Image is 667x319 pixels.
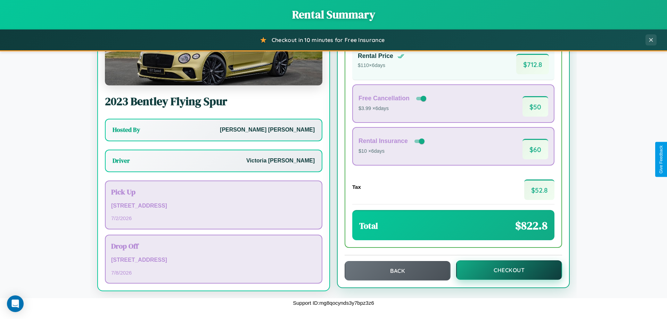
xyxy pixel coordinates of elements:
[111,187,316,197] h3: Pick Up
[522,139,548,159] span: $ 60
[524,179,554,200] span: $ 52.8
[516,54,549,74] span: $ 712.8
[359,220,378,232] h3: Total
[105,94,322,109] h2: 2023 Bentley Flying Spur
[113,126,140,134] h3: Hosted By
[111,268,316,277] p: 7 / 8 / 2026
[111,201,316,211] p: [STREET_ADDRESS]
[359,137,408,145] h4: Rental Insurance
[456,260,562,280] button: Checkout
[293,298,374,308] p: Support ID: mg8qocynds3y7bpz3z6
[7,7,660,22] h1: Rental Summary
[522,96,548,117] span: $ 50
[358,61,404,70] p: $ 110 × 6 days
[111,241,316,251] h3: Drop Off
[352,184,361,190] h4: Tax
[359,95,410,102] h4: Free Cancellation
[113,157,130,165] h3: Driver
[220,125,315,135] p: [PERSON_NAME] [PERSON_NAME]
[272,36,385,43] span: Checkout in 10 minutes for Free Insurance
[246,156,315,166] p: Victoria [PERSON_NAME]
[111,213,316,223] p: 7 / 2 / 2026
[359,147,426,156] p: $10 × 6 days
[359,104,428,113] p: $3.99 × 6 days
[358,52,393,60] h4: Rental Price
[515,218,547,233] span: $ 822.8
[7,295,24,312] div: Open Intercom Messenger
[111,255,316,265] p: [STREET_ADDRESS]
[345,261,451,280] button: Back
[659,145,664,174] div: Give Feedback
